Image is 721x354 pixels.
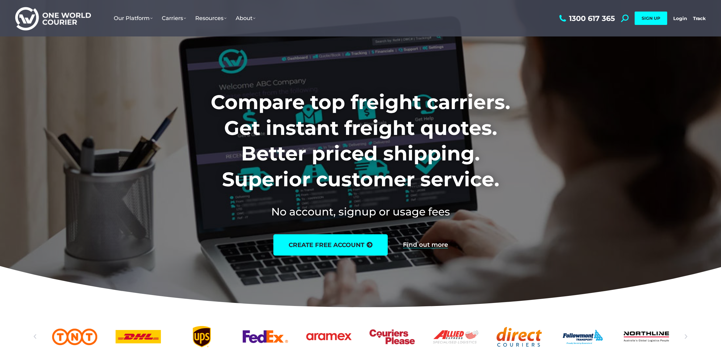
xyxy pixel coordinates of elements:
[306,326,352,347] a: Aramex_logo
[624,326,669,347] div: 11 / 25
[231,9,260,28] a: About
[642,15,660,21] span: SIGN UP
[114,15,153,22] span: Our Platform
[171,89,550,192] h1: Compare top freight carriers. Get instant freight quotes. Better priced shipping. Superior custom...
[497,326,542,347] div: 9 / 25
[306,326,352,347] div: 6 / 25
[243,326,288,347] div: 5 / 25
[157,9,191,28] a: Carriers
[433,326,478,347] div: 8 / 25
[560,326,605,347] div: 10 / 25
[433,326,478,347] a: Allied Express logo
[236,15,255,22] span: About
[52,326,97,347] div: 2 / 25
[243,326,288,347] a: FedEx logo
[162,15,186,22] span: Carriers
[624,326,669,347] a: Northline logo
[109,9,157,28] a: Our Platform
[52,326,669,347] div: Slides
[171,204,550,219] h2: No account, signup or usage fees
[179,326,224,347] a: UPS logo
[116,326,161,347] div: 3 / 25
[15,6,91,31] img: One World Courier
[116,326,161,347] a: DHl logo
[673,15,687,21] a: Login
[191,9,231,28] a: Resources
[179,326,224,347] div: 4 / 25
[693,15,706,21] a: Track
[273,234,388,256] a: create free account
[52,326,97,347] a: TNT logo Australian freight company
[560,326,605,347] a: Followmont transoirt web logo
[195,15,227,22] span: Resources
[497,326,542,347] a: Direct Couriers logo
[403,242,448,248] a: Find out more
[558,15,615,22] a: 1300 617 365
[370,326,415,347] a: Couriers Please logo
[635,12,667,25] a: SIGN UP
[370,326,415,347] div: 7 / 25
